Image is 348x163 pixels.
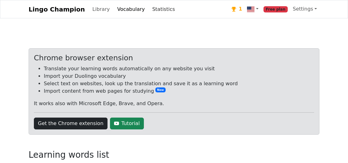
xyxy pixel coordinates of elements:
a: Statistics [150,3,177,16]
span: 1 [239,5,242,13]
p: It works also with Microsoft Edge, Brave, and Opera. [34,100,314,107]
span: New [155,87,166,92]
a: Library [90,3,112,16]
img: us.svg [247,6,254,13]
a: Vocabulary [115,3,147,16]
li: Select text on websites, look up the translation and save it as a learning word [44,80,314,87]
span: Free plan [263,6,288,12]
a: 1 [229,3,245,16]
a: Tutorial [110,118,144,129]
div: Chrome browser extension [34,54,314,63]
li: Import content from web pages for studying [44,87,314,95]
a: Settings [290,3,319,15]
h3: Learning words list [29,150,109,160]
a: Free plan [261,3,291,16]
a: Get the Chrome extension [34,118,108,129]
a: Lingo Champion [29,3,85,16]
li: Translate your learning words automatically on any website you visit [44,65,314,72]
li: Import your Duolingo vocabulary [44,72,314,80]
